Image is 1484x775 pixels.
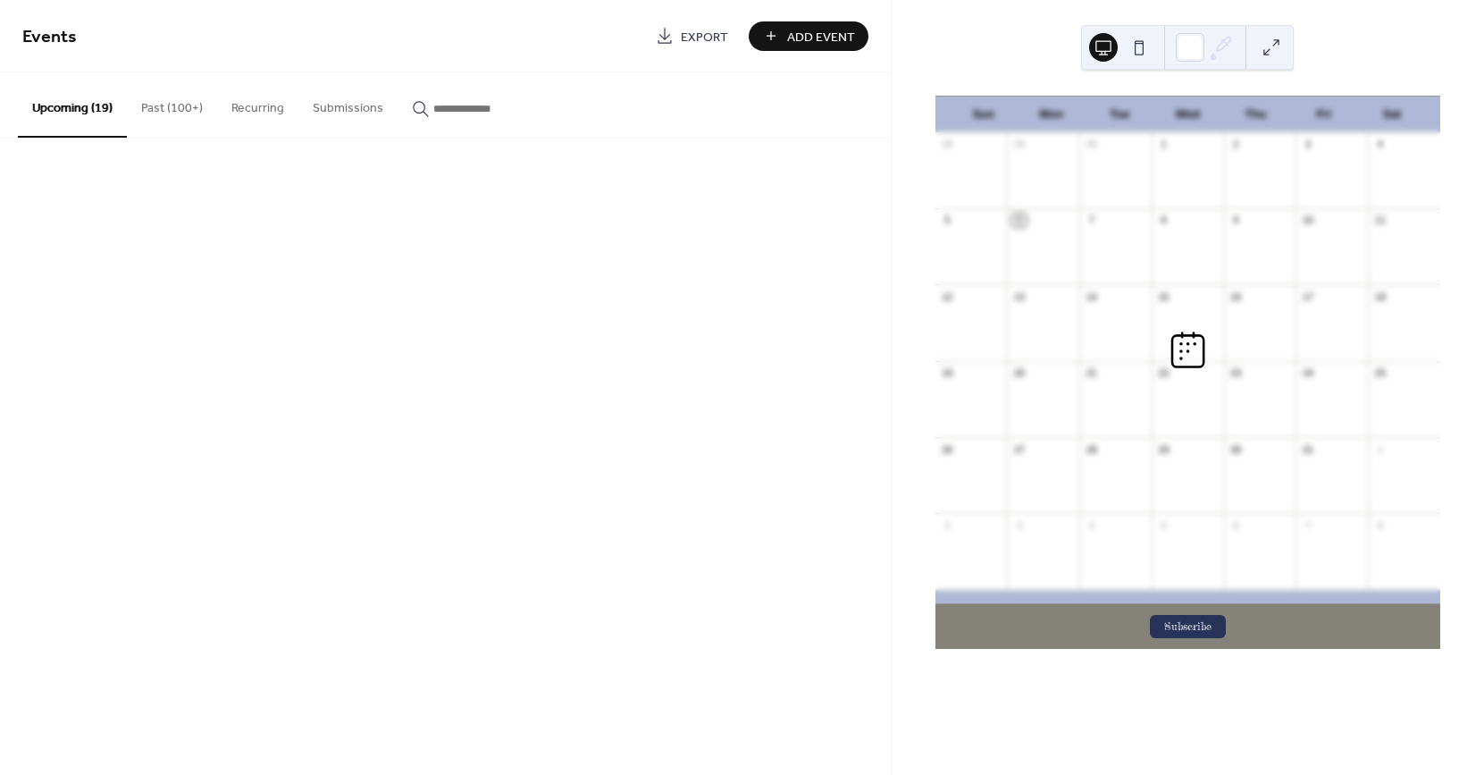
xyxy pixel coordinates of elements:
[217,72,298,136] button: Recurring
[1157,290,1170,303] div: 15
[1085,442,1098,456] div: 28
[941,366,954,380] div: 19
[1358,97,1426,132] div: Sat
[1085,518,1098,532] div: 4
[787,28,855,46] span: Add Event
[1012,442,1026,456] div: 27
[941,442,954,456] div: 26
[1229,290,1243,303] div: 16
[298,72,398,136] button: Submissions
[1085,138,1098,151] div: 30
[1301,290,1314,303] div: 17
[1086,97,1153,132] div: Tue
[1373,366,1387,380] div: 25
[950,97,1018,132] div: Sun
[1229,518,1243,532] div: 6
[1301,214,1314,227] div: 10
[1221,97,1289,132] div: Thu
[1373,290,1387,303] div: 18
[1157,214,1170,227] div: 8
[941,518,954,532] div: 2
[1012,290,1026,303] div: 13
[1229,366,1243,380] div: 23
[1012,138,1026,151] div: 29
[22,20,77,55] span: Events
[749,21,868,51] button: Add Event
[1373,138,1387,151] div: 4
[1150,615,1226,638] button: Subscribe
[1085,290,1098,303] div: 14
[1085,366,1098,380] div: 21
[1157,518,1170,532] div: 5
[1290,97,1358,132] div: Fri
[1012,366,1026,380] div: 20
[941,290,954,303] div: 12
[1157,442,1170,456] div: 29
[1301,442,1314,456] div: 31
[1229,138,1243,151] div: 2
[681,28,728,46] span: Export
[1157,138,1170,151] div: 1
[1301,518,1314,532] div: 7
[941,138,954,151] div: 28
[1153,97,1221,132] div: Wed
[1301,138,1314,151] div: 3
[1373,214,1387,227] div: 11
[127,72,217,136] button: Past (100+)
[18,72,127,138] button: Upcoming (19)
[1373,442,1387,456] div: 1
[941,214,954,227] div: 5
[642,21,742,51] a: Export
[1229,214,1243,227] div: 9
[1157,366,1170,380] div: 22
[1085,214,1098,227] div: 7
[1301,366,1314,380] div: 24
[1012,518,1026,532] div: 3
[1373,518,1387,532] div: 8
[1018,97,1086,132] div: Mon
[1012,214,1026,227] div: 6
[1229,442,1243,456] div: 30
